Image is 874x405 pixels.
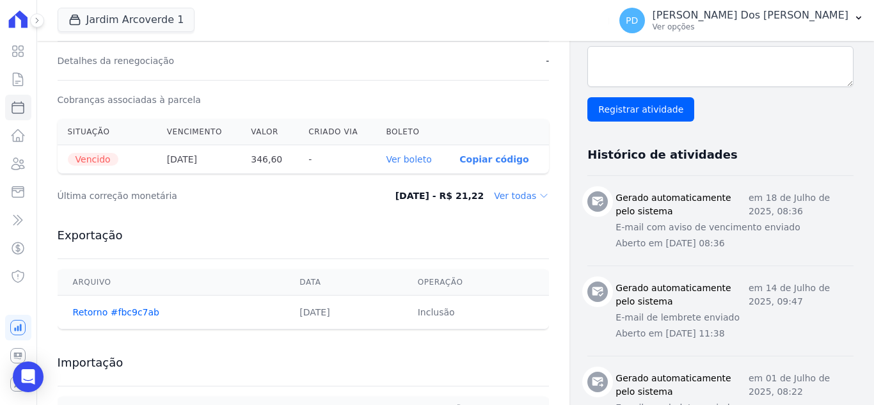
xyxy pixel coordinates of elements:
dt: Detalhes da renegociação [58,54,175,67]
dd: [DATE] - R$ 21,22 [395,189,484,202]
h3: Gerado automaticamente pelo sistema [616,191,749,218]
td: Inclusão [402,296,550,330]
h3: Gerado automaticamente pelo sistema [616,372,749,399]
th: Criado via [298,119,376,145]
a: Ver boleto [386,154,431,164]
th: Arquivo [58,269,285,296]
th: [DATE] [157,145,241,174]
dd: Ver todas [494,189,549,202]
dt: Última correção monetária [58,189,349,202]
p: em 14 de Julho de 2025, 09:47 [749,282,854,308]
a: Retorno #fbc9c7ab [73,307,159,317]
h3: Histórico de atividades [587,147,737,163]
button: Copiar código [459,154,528,164]
p: em 18 de Julho de 2025, 08:36 [749,191,854,218]
p: [PERSON_NAME] Dos [PERSON_NAME] [653,9,848,22]
th: - [298,145,376,174]
h3: Importação [58,355,550,370]
h3: Gerado automaticamente pelo sistema [616,282,749,308]
span: PD [626,16,638,25]
p: E-mail de lembrete enviado [616,311,854,324]
th: Valor [241,119,298,145]
h3: Exportação [58,228,550,243]
button: PD [PERSON_NAME] Dos [PERSON_NAME] Ver opções [609,3,874,38]
p: em 01 de Julho de 2025, 08:22 [749,372,854,399]
td: [DATE] [284,296,402,330]
p: Aberto em [DATE] 11:38 [616,327,854,340]
th: Situação [58,119,157,145]
p: Aberto em [DATE] 08:36 [616,237,854,250]
th: Boleto [376,119,449,145]
th: 346,60 [241,145,298,174]
p: Ver opções [653,22,848,32]
div: Open Intercom Messenger [13,361,44,392]
button: Jardim Arcoverde 1 [58,8,195,32]
th: Data [284,269,402,296]
span: Vencido [68,153,118,166]
p: E-mail com aviso de vencimento enviado [616,221,854,234]
th: Operação [402,269,550,296]
dt: Cobranças associadas à parcela [58,93,201,106]
th: Vencimento [157,119,241,145]
dd: - [546,54,549,67]
input: Registrar atividade [587,97,694,122]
